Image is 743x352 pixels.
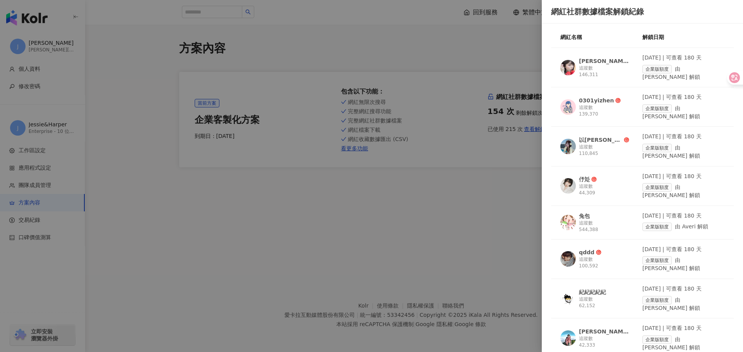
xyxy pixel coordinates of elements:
[579,97,614,104] div: 0301yizhen
[560,330,576,346] img: KOL Avatar
[642,285,724,293] div: [DATE] | 可查看 180 天
[551,212,734,240] a: KOL Avatar兔包追蹤數 544,388[DATE] | 可查看 180 天企業版額度由 Averi 解鎖
[579,256,629,269] div: 追蹤數 100,592
[642,65,672,73] span: 企業版額度
[642,296,724,312] div: 由 [PERSON_NAME] 解鎖
[579,144,629,157] div: 追蹤數 110,845
[642,246,724,253] div: [DATE] | 可查看 180 天
[560,215,576,230] img: KOL Avatar
[642,183,672,192] span: 企業版額度
[560,178,576,194] img: KOL Avatar
[579,65,629,78] div: 追蹤數 146,311
[642,33,724,41] div: 解鎖日期
[579,296,629,309] div: 追蹤數 62,152
[551,54,734,87] a: KOL Avatar[PERSON_NAME]追蹤數 146,311[DATE] | 可查看 180 天企業版額度由 [PERSON_NAME] 解鎖
[551,173,734,206] a: KOL Avatar伃彣追蹤數 44,309[DATE] | 可查看 180 天企業版額度由 [PERSON_NAME] 解鎖
[642,54,724,62] div: [DATE] | 可查看 180 天
[642,183,724,199] div: 由 [PERSON_NAME] 解鎖
[642,296,672,304] span: 企業版額度
[560,291,576,306] img: KOL Avatar
[642,256,672,265] span: 企業版額度
[579,288,606,296] div: 紀紀紀紀紀
[642,335,724,352] div: 由 [PERSON_NAME] 解鎖
[642,133,724,141] div: [DATE] | 可查看 180 天
[579,57,629,65] div: [PERSON_NAME]
[579,136,622,144] div: 以[PERSON_NAME]
[642,104,724,121] div: 由 [PERSON_NAME] 解鎖
[579,212,590,220] div: 兔包
[642,256,724,272] div: 由 [PERSON_NAME] 解鎖
[642,335,672,344] span: 企業版額度
[560,99,576,115] img: KOL Avatar
[551,285,734,318] a: KOL Avatar紀紀紀紀紀追蹤數 62,152[DATE] | 可查看 180 天企業版額度由 [PERSON_NAME] 解鎖
[560,251,576,267] img: KOL Avatar
[560,33,642,41] div: 網紅名稱
[579,104,629,117] div: 追蹤數 139,370
[551,246,734,279] a: KOL Avatarqddd追蹤數 100,592[DATE] | 可查看 180 天企業版額度由 [PERSON_NAME] 解鎖
[579,175,590,183] div: 伃彣
[579,183,629,196] div: 追蹤數 44,309
[642,325,724,332] div: [DATE] | 可查看 180 天
[642,144,724,160] div: 由 [PERSON_NAME] 解鎖
[579,328,629,335] div: [PERSON_NAME]欲試
[642,212,724,220] div: [DATE] | 可查看 180 天
[642,223,672,231] span: 企業版額度
[551,133,734,166] a: KOL Avatar以[PERSON_NAME]追蹤數 110,845[DATE] | 可查看 180 天企業版額度由 [PERSON_NAME] 解鎖
[560,139,576,154] img: KOL Avatar
[642,173,724,180] div: [DATE] | 可查看 180 天
[579,248,594,256] div: qddd
[642,104,672,113] span: 企業版額度
[642,94,724,101] div: [DATE] | 可查看 180 天
[551,94,734,127] a: KOL Avatar0301yizhen追蹤數 139,370[DATE] | 可查看 180 天企業版額度由 [PERSON_NAME] 解鎖
[642,144,672,152] span: 企業版額度
[560,60,576,75] img: KOL Avatar
[579,335,629,349] div: 追蹤數 42,333
[551,6,734,17] div: 網紅社群數據檔案解鎖紀錄
[579,220,629,233] div: 追蹤數 544,388
[642,65,724,81] div: 由 [PERSON_NAME] 解鎖
[642,223,724,231] div: 由 Averi 解鎖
